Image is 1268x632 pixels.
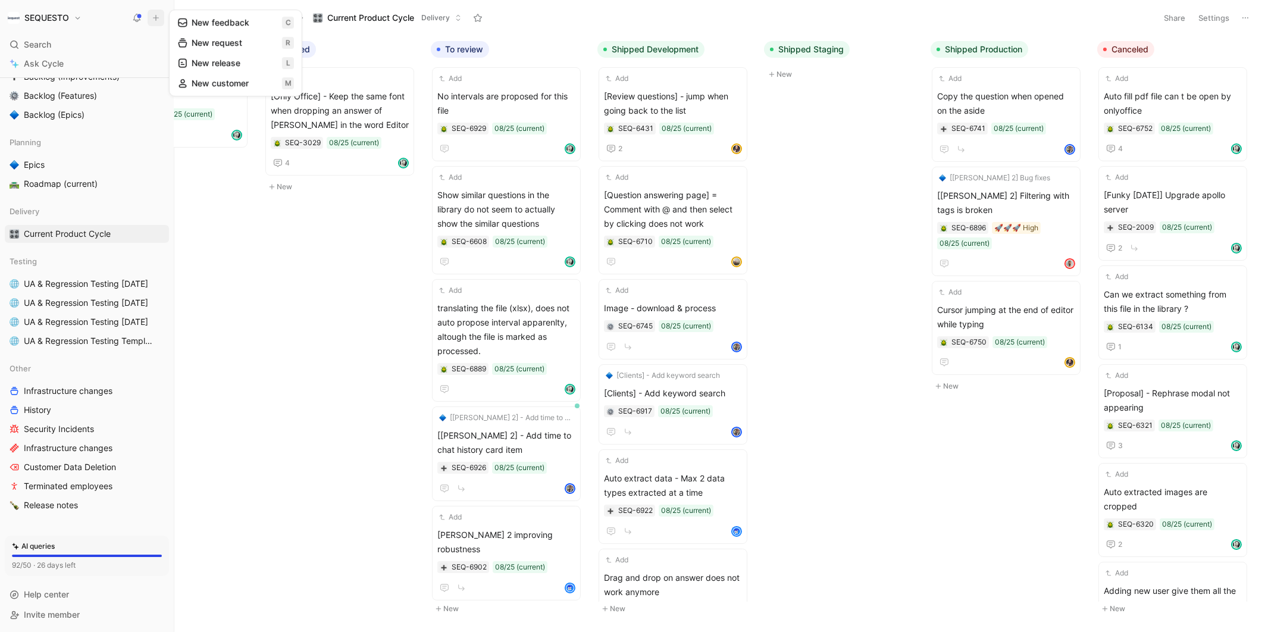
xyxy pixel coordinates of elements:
span: [[PERSON_NAME] 2] Filtering with tags is broken [937,189,1075,217]
span: [Proposal] - Rephrase modal not appearing [1104,386,1242,415]
button: New [931,379,1088,393]
span: Current Product Cycle [327,12,414,24]
span: [Review questions] - jump when going back to the list [604,89,742,118]
a: Ask Cycle [5,55,169,73]
a: 🔷[[PERSON_NAME] 2] Bug fixes[[PERSON_NAME] 2] Filtering with tags is broken🚀🚀🚀 High08/25 (current... [932,167,1081,276]
div: SEQ-6889 [452,363,486,375]
span: [[PERSON_NAME] 2] - Add time to chat history card item [437,428,575,457]
img: 🪲 [607,126,614,133]
img: 🪲 [607,239,614,246]
span: UA & Regression Testing [DATE] [24,316,148,328]
a: AddCopy the question when opened on the aside08/25 (current)avatar [932,67,1081,162]
div: 08/25 (current) [660,405,710,417]
a: AddImage - download & process08/25 (current)avatar [599,279,747,359]
span: Auto extract data - Max 2 data types extracted at a time [604,471,742,500]
span: Planning [10,136,41,148]
div: Other [5,359,169,377]
button: 🪲 [1106,421,1114,430]
div: 08/25 (current) [494,123,544,134]
button: Requests [189,9,249,27]
img: 🪲 [940,339,947,346]
span: Customer Data Deletion [24,461,116,473]
div: Delivery [5,202,169,220]
img: avatar [1232,244,1241,252]
button: ➕ [940,124,948,133]
a: Infrastructure changes [5,439,169,457]
button: 🪲 [273,139,281,147]
span: Infrastructure changes [24,442,112,454]
a: 🔷Epics [5,156,169,174]
div: Search [5,36,169,54]
button: Add [1104,567,1130,579]
span: l [282,57,294,69]
button: Shipped Staging [764,41,850,58]
span: Terminated employees [24,480,112,492]
span: Testing [10,255,37,267]
a: AddAuto extract data - Max 2 data types extracted at a time08/25 (current)avatar [599,449,747,544]
img: 🌐 [10,317,19,327]
a: AddCursor jumping at the end of editor while typing08/25 (current)avatar [932,281,1081,375]
a: History [5,401,169,419]
button: Add [437,73,464,85]
button: Add [937,286,963,298]
button: 🪲 [440,237,448,246]
div: 08/25 (current) [661,320,711,332]
span: Shipped Development [612,43,699,55]
div: Testing🌐UA & Regression Testing [DATE]🌐UA & Regression Testing [DATE]🌐UA & Regression Testing [DA... [5,252,169,350]
img: 🔷 [606,372,613,379]
span: Shipped Production [945,43,1022,55]
a: AddCan we extract something from this file in the library ?08/25 (current)1avatar [1098,265,1247,359]
img: 🪲 [1107,423,1114,430]
button: To review [431,41,489,58]
span: [[PERSON_NAME] 2] Bug fixes [950,172,1050,184]
a: AddAuto extracted images are cropped08/25 (current)2avatar [1098,463,1247,557]
div: 🚀🚀🚀 High [994,222,1038,234]
a: Security Incidents [5,420,169,438]
button: 🌐 [7,277,21,291]
button: 🪲 [940,224,948,232]
button: 🪲 [1106,124,1114,133]
button: 🪲 [1106,520,1114,528]
img: avatar [566,145,574,153]
div: Planning [5,133,169,151]
div: 08/25 (current) [661,236,711,248]
img: avatar [1066,145,1074,154]
div: SEQ-6320 [1118,518,1154,530]
img: avatar [1232,343,1241,351]
button: 🛣️ [7,177,21,191]
img: ⚙️ [607,323,614,330]
span: To review [445,43,483,55]
span: Auto extracted images are cropped [1104,485,1242,514]
img: 🪲 [274,140,281,147]
button: Add [604,73,630,85]
button: 2 [1104,537,1125,552]
div: SEQ-6608 [452,236,487,248]
span: Adding new user give them all the same color [1104,584,1242,612]
div: 08/25 (current) [494,363,544,375]
button: Share [1159,10,1191,26]
button: Shipped Development [597,41,705,58]
div: 🪲 [606,237,615,246]
img: avatar [1066,358,1074,367]
a: 🌐UA & Regression Testing [DATE] [5,313,169,331]
img: 🔷 [439,414,446,421]
img: avatar [732,527,741,536]
img: 🪲 [440,239,447,246]
a: Add[Proposal] - Rephrase modal not appearing08/25 (current)3avatar [1098,364,1247,458]
button: New releasel [172,53,299,73]
button: ➕ [1106,223,1114,231]
div: 08/25 (current) [1161,321,1211,333]
div: SEQ-6922 [618,505,653,517]
button: 🪲 [606,124,615,133]
span: 1 [1118,343,1122,351]
button: Add [1104,370,1130,381]
img: avatar [732,145,741,153]
img: 🌐 [10,336,19,346]
span: Image - download & process [604,301,742,315]
div: SEQ-3029 [285,137,321,149]
button: 🪲 [440,365,448,373]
